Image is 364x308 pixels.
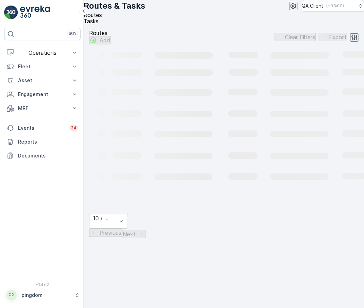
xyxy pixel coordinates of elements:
span: Tasks [84,18,98,25]
p: Operations [18,50,67,56]
p: MRF [18,105,67,112]
p: Routes & Tasks [84,0,145,11]
button: PPpingdom [4,288,81,302]
p: ⌘B [69,31,76,37]
p: Reports [18,138,78,145]
p: QA Client [302,2,323,9]
button: Fleet [4,60,81,74]
p: Asset [18,77,67,84]
div: PP [6,290,17,301]
div: 10 / Page [93,215,111,221]
button: Next [122,230,146,238]
p: Routes [89,30,111,36]
p: ( +03:00 ) [326,3,344,9]
button: Export [319,33,347,41]
a: Events34 [4,121,81,135]
p: Events [18,125,65,131]
span: Routes [84,11,102,18]
p: pingdom [21,292,71,299]
span: v 1.49.3 [4,282,81,286]
p: Next [123,231,136,237]
button: Clear Filters [275,33,316,41]
img: logo_light-DOdMpM7g.png [20,6,50,19]
button: Asset [4,74,81,87]
button: Previous [89,229,122,237]
img: logo [4,6,18,19]
p: Documents [18,152,78,159]
button: Operations [4,46,81,60]
p: Export [329,34,347,40]
p: Clear Filters [285,34,315,40]
p: Engagement [18,91,67,98]
button: Add [89,36,111,44]
p: Add [99,37,110,43]
button: MRF [4,101,81,115]
button: Engagement [4,87,81,101]
p: 34 [71,125,77,131]
a: Reports [4,135,81,149]
p: Previous [99,230,121,236]
a: Documents [4,149,81,163]
p: Fleet [18,63,67,70]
